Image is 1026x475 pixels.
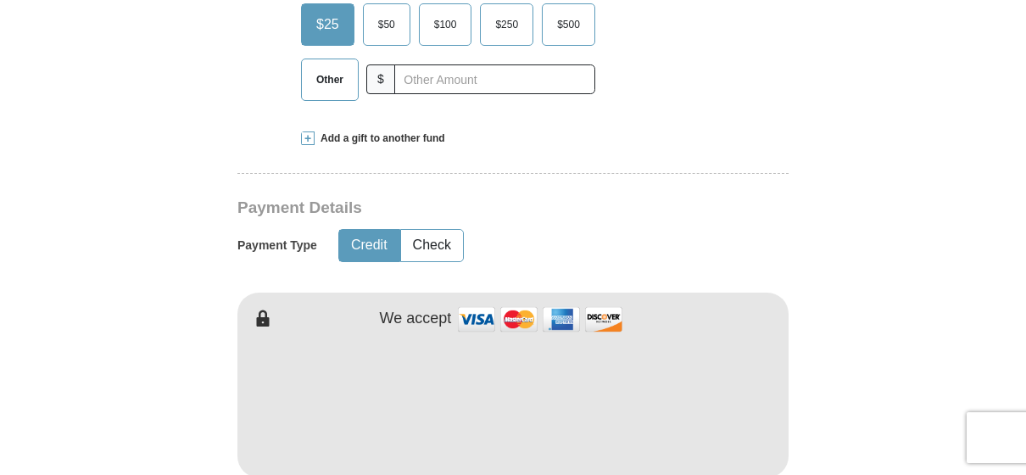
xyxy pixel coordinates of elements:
[315,131,445,146] span: Add a gift to another fund
[308,12,348,37] span: $25
[487,12,527,37] span: $250
[339,230,399,261] button: Credit
[401,230,463,261] button: Check
[455,301,625,338] img: credit cards accepted
[394,64,595,94] input: Other Amount
[549,12,588,37] span: $500
[237,238,317,253] h5: Payment Type
[308,67,352,92] span: Other
[366,64,395,94] span: $
[380,310,452,328] h4: We accept
[370,12,404,37] span: $50
[237,198,670,218] h3: Payment Details
[426,12,466,37] span: $100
